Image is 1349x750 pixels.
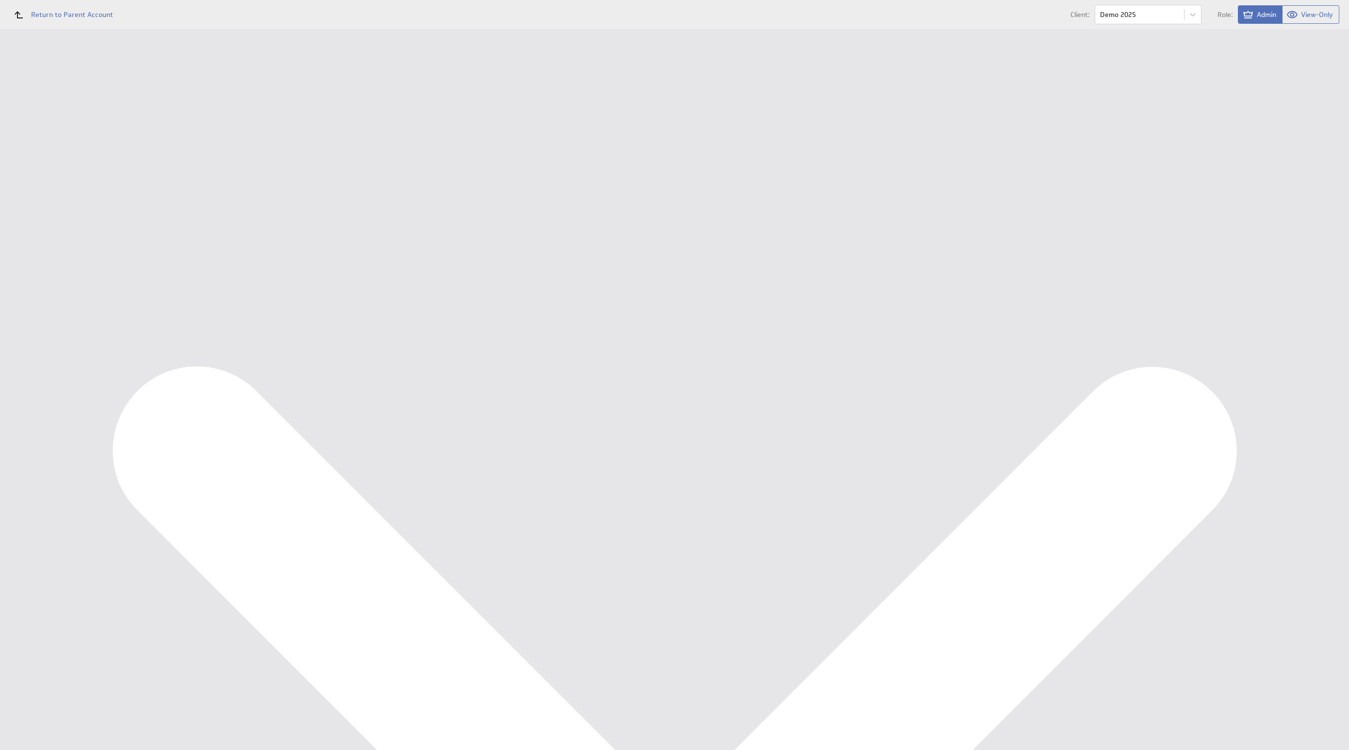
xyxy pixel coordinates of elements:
[1070,11,1090,18] span: Client:
[1217,11,1233,18] span: Role:
[8,4,113,25] a: Return to Parent Account
[1257,10,1276,19] span: Admin
[1238,5,1283,24] button: View as Admin
[1100,11,1136,18] div: Demo 2025
[1301,10,1333,19] span: View-Only
[1283,5,1339,24] button: View as View-Only
[31,11,113,18] span: Return to Parent Account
